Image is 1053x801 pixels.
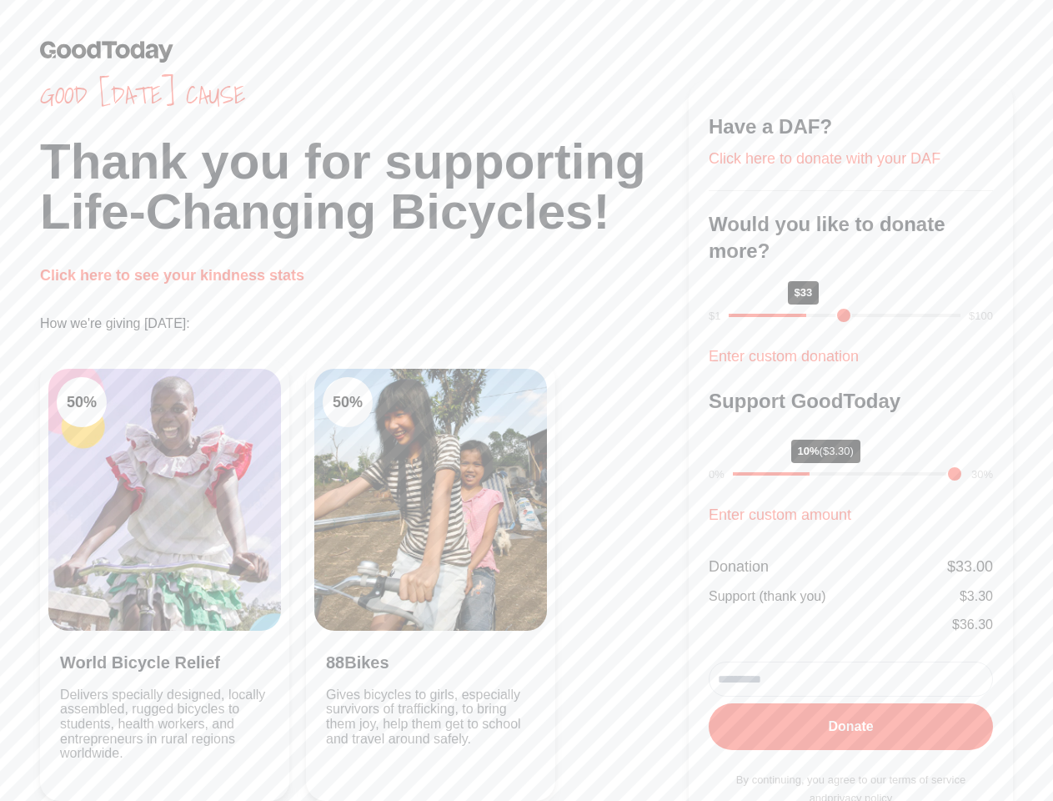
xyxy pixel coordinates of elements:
[709,308,720,325] div: $1
[709,506,851,523] a: Enter custom amount
[60,651,269,674] h3: World Bicycle Relief
[709,555,769,578] div: Donation
[947,555,993,578] div: $
[709,466,725,483] div: 0%
[952,615,993,635] div: $
[314,369,547,631] img: Clean Cooking Alliance
[971,466,993,483] div: 30%
[967,589,993,603] span: 3.30
[791,440,860,463] div: 10%
[969,308,993,325] div: $100
[40,137,689,237] h1: Thank you for supporting Life-Changing Bicycles!
[820,445,854,457] span: ($3.30)
[60,688,269,761] p: Delivers specially designed, locally assembled, rugged bicycles to students, health workers, and ...
[709,703,993,750] button: Donate
[709,388,993,415] h3: Support GoodToday
[955,558,993,575] span: 33.00
[788,281,820,305] div: $33
[40,80,689,110] span: Good [DATE] cause
[709,348,859,365] a: Enter custom donation
[709,587,826,607] div: Support (thank you)
[40,40,173,63] img: GoodToday
[960,587,993,607] div: $
[709,113,993,140] h3: Have a DAF?
[709,150,940,167] a: Click here to donate with your DAF
[40,314,689,334] p: How we're giving [DATE]:
[326,651,535,674] h3: 88Bikes
[40,267,304,284] a: Click here to see your kindness stats
[48,369,281,631] img: Clean Air Task Force
[323,377,373,427] div: 50 %
[326,688,535,761] p: Gives bicycles to girls, especially survivors of trafficking, to bring them joy, help them get to...
[709,211,993,264] h3: Would you like to donate more?
[57,377,107,427] div: 50 %
[960,617,993,632] span: 36.30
